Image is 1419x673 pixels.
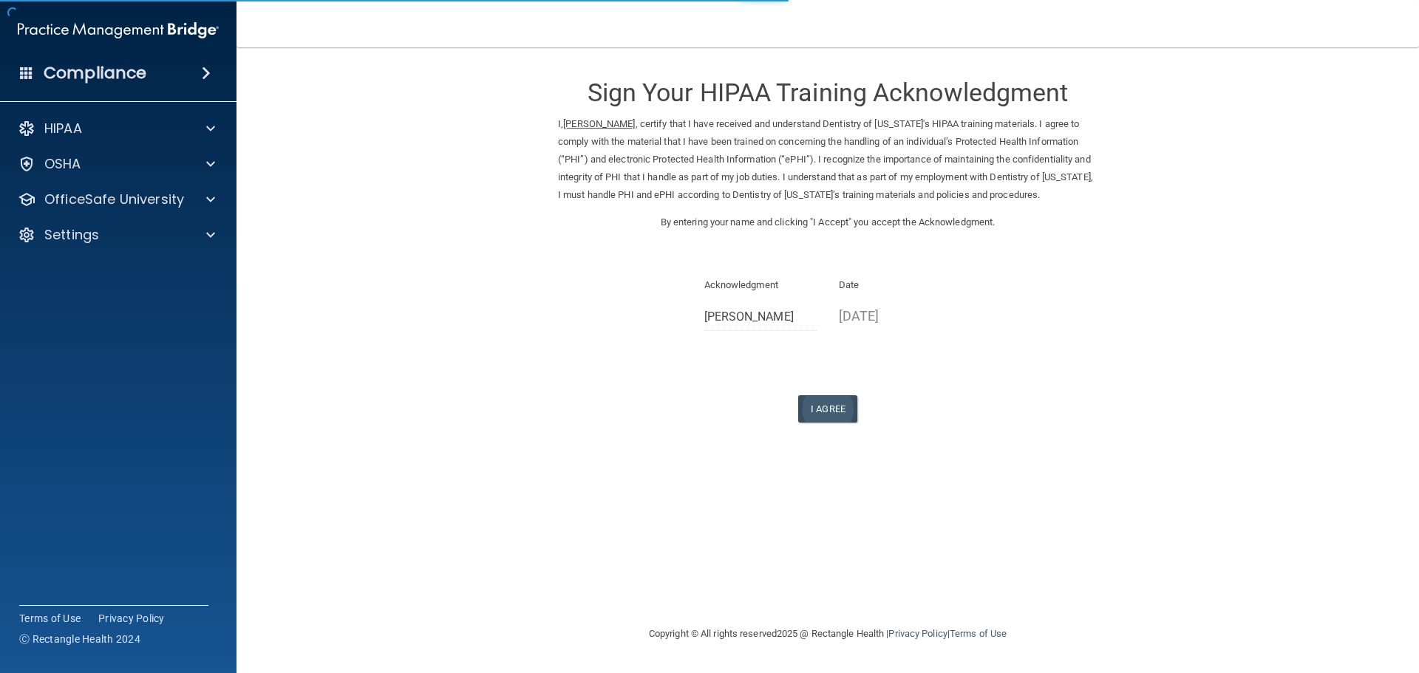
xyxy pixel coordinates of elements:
p: By entering your name and clicking "I Accept" you accept the Acknowledgment. [558,213,1098,231]
p: Date [839,276,952,294]
h4: Compliance [44,63,146,83]
input: Full Name [704,304,817,331]
p: OfficeSafe University [44,191,184,208]
p: Settings [44,226,99,244]
a: Privacy Policy [98,611,165,626]
a: HIPAA [18,120,215,137]
p: OSHA [44,155,81,173]
button: I Agree [798,395,857,423]
a: OSHA [18,155,215,173]
img: PMB logo [18,16,219,45]
span: Ⓒ Rectangle Health 2024 [19,632,140,646]
h3: Sign Your HIPAA Training Acknowledgment [558,79,1098,106]
p: HIPAA [44,120,82,137]
a: OfficeSafe University [18,191,215,208]
p: I, , certify that I have received and understand Dentistry of [US_STATE]'s HIPAA training materia... [558,115,1098,204]
div: Copyright © All rights reserved 2025 @ Rectangle Health | | [558,610,1098,657]
p: [DATE] [839,304,952,328]
a: Terms of Use [950,628,1007,639]
p: Acknowledgment [704,276,817,294]
a: Terms of Use [19,611,81,626]
a: Settings [18,226,215,244]
ins: [PERSON_NAME] [563,118,635,129]
a: Privacy Policy [888,628,947,639]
